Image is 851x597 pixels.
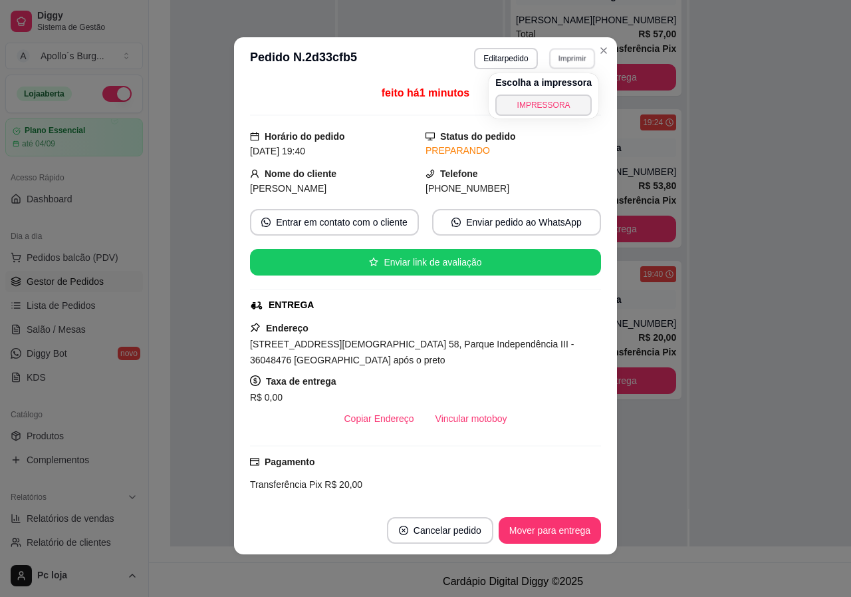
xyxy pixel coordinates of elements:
[266,323,308,333] strong: Endereço
[425,405,518,432] button: Vincular motoboy
[425,169,435,178] span: phone
[387,517,493,544] button: close-circleCancelar pedido
[250,146,305,156] span: [DATE] 19:40
[399,526,408,535] span: close-circle
[425,144,601,158] div: PREPARANDO
[250,249,601,276] button: starEnviar link de avaliação
[261,218,271,227] span: whats-app
[382,87,469,99] span: feito há 1 minutos
[250,375,261,386] span: dollar
[250,48,357,69] h3: Pedido N. 2d33cfb5
[495,95,592,116] button: IMPRESSORA
[250,322,261,333] span: pushpin
[250,132,259,141] span: calendar
[369,258,378,267] span: star
[425,132,435,141] span: desktop
[425,183,509,194] span: [PHONE_NUMBER]
[265,131,345,142] strong: Horário do pedido
[250,392,283,403] span: R$ 0,00
[495,76,592,89] h4: Escolha a impressora
[334,405,425,432] button: Copiar Endereço
[451,218,461,227] span: whats-app
[322,479,362,490] span: R$ 20,00
[250,457,259,467] span: credit-card
[474,48,537,69] button: Editarpedido
[269,298,314,312] div: ENTREGA
[250,479,322,490] span: Transferência Pix
[250,339,574,365] span: [STREET_ADDRESS][DEMOGRAPHIC_DATA] 58, Parque Independência III - 36048476 [GEOGRAPHIC_DATA] após...
[499,517,601,544] button: Mover para entrega
[440,131,516,142] strong: Status do pedido
[440,168,478,179] strong: Telefone
[250,209,419,236] button: whats-appEntrar em contato com o cliente
[266,376,336,387] strong: Taxa de entrega
[265,168,336,179] strong: Nome do cliente
[250,183,326,194] span: [PERSON_NAME]
[432,209,601,236] button: whats-appEnviar pedido ao WhatsApp
[265,457,314,467] strong: Pagamento
[593,40,614,61] button: Close
[549,48,595,69] button: Imprimir
[250,169,259,178] span: user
